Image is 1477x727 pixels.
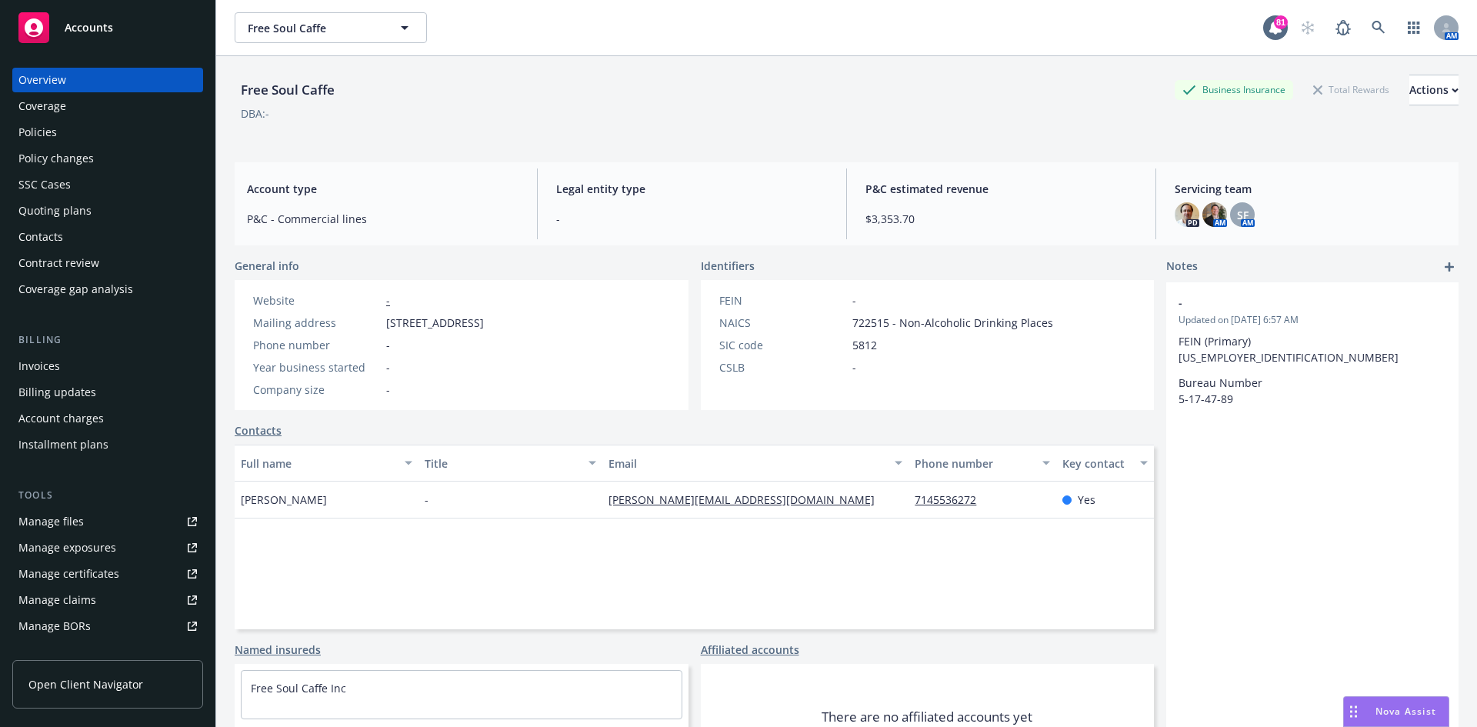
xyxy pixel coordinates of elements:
a: [PERSON_NAME][EMAIL_ADDRESS][DOMAIN_NAME] [608,492,887,507]
span: - [852,359,856,375]
span: Updated on [DATE] 6:57 AM [1179,313,1446,327]
div: Manage files [18,509,84,534]
a: Switch app [1399,12,1429,43]
span: Legal entity type [556,181,828,197]
div: Quoting plans [18,198,92,223]
button: Nova Assist [1343,696,1449,727]
a: Invoices [12,354,203,379]
a: Manage certificates [12,562,203,586]
div: Manage exposures [18,535,116,560]
div: Email [608,455,885,472]
button: Phone number [909,445,1055,482]
div: NAICS [719,315,846,331]
span: Account type [247,181,518,197]
a: Summary of insurance [12,640,203,665]
a: add [1440,258,1459,276]
div: Billing updates [18,380,96,405]
button: Full name [235,445,418,482]
div: SSC Cases [18,172,71,197]
a: - [386,293,390,308]
a: Accounts [12,6,203,49]
div: Drag to move [1344,697,1363,726]
a: Overview [12,68,203,92]
span: 5812 [852,337,877,353]
a: Contacts [235,422,282,439]
div: SIC code [719,337,846,353]
a: Billing updates [12,380,203,405]
div: Billing [12,332,203,348]
div: Account charges [18,406,104,431]
span: Yes [1078,492,1095,508]
a: Policies [12,120,203,145]
div: Manage claims [18,588,96,612]
button: Actions [1409,75,1459,105]
span: Accounts [65,22,113,34]
a: Manage files [12,509,203,534]
div: Contacts [18,225,63,249]
span: 722515 - Non-Alcoholic Drinking Places [852,315,1053,331]
a: Installment plans [12,432,203,457]
a: Named insureds [235,642,321,658]
span: Identifiers [701,258,755,274]
span: - [556,211,828,227]
span: - [386,382,390,398]
div: CSLB [719,359,846,375]
div: Company size [253,382,380,398]
div: Website [253,292,380,308]
a: Affiliated accounts [701,642,799,658]
div: Installment plans [18,432,108,457]
span: Notes [1166,258,1198,276]
button: Free Soul Caffe [235,12,427,43]
a: Coverage gap analysis [12,277,203,302]
span: - [386,359,390,375]
div: Manage BORs [18,614,91,639]
a: Account charges [12,406,203,431]
a: Start snowing [1292,12,1323,43]
span: P&C estimated revenue [865,181,1137,197]
a: Free Soul Caffe Inc [251,681,346,695]
span: SF [1237,207,1249,223]
div: Phone number [253,337,380,353]
span: General info [235,258,299,274]
button: Key contact [1056,445,1154,482]
span: Nova Assist [1375,705,1436,718]
a: Manage exposures [12,535,203,560]
span: - [386,337,390,353]
a: Policy changes [12,146,203,171]
a: Search [1363,12,1394,43]
div: Overview [18,68,66,92]
div: Invoices [18,354,60,379]
div: Free Soul Caffe [235,80,341,100]
p: FEIN (Primary) [US_EMPLOYER_IDENTIFICATION_NUMBER] [1179,333,1446,365]
span: Open Client Navigator [28,676,143,692]
a: SSC Cases [12,172,203,197]
a: Manage claims [12,588,203,612]
a: Manage BORs [12,614,203,639]
div: Business Insurance [1175,80,1293,99]
img: photo [1202,202,1227,227]
a: Contacts [12,225,203,249]
span: Servicing team [1175,181,1446,197]
span: - [852,292,856,308]
div: FEIN [719,292,846,308]
span: $3,353.70 [865,211,1137,227]
div: Summary of insurance [18,640,135,665]
span: - [1179,295,1406,311]
div: Key contact [1062,455,1131,472]
span: Free Soul Caffe [248,20,381,36]
span: [PERSON_NAME] [241,492,327,508]
div: Full name [241,455,395,472]
span: [STREET_ADDRESS] [386,315,484,331]
div: Policies [18,120,57,145]
div: Year business started [253,359,380,375]
div: Manage certificates [18,562,119,586]
span: - [425,492,428,508]
img: photo [1175,202,1199,227]
a: 7145536272 [915,492,989,507]
div: -Updated on [DATE] 6:57 AMFEIN (Primary) [US_EMPLOYER_IDENTIFICATION_NUMBER]Bureau Number 5-17-47-89 [1166,282,1459,419]
a: Contract review [12,251,203,275]
div: Policy changes [18,146,94,171]
span: There are no affiliated accounts yet [822,708,1032,726]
